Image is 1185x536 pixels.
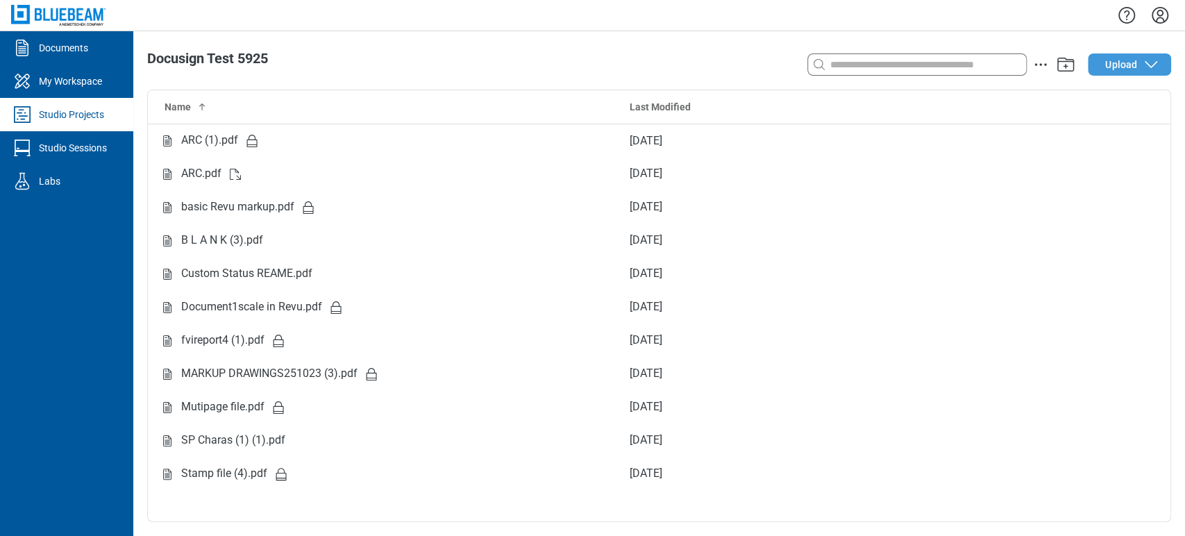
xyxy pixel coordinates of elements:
[181,265,312,283] div: Custom Status REAME.pdf
[39,41,88,55] div: Documents
[1105,58,1137,72] span: Upload
[619,190,1068,224] td: [DATE]
[181,299,322,316] div: Document1scale in Revu.pdf
[619,257,1068,290] td: [DATE]
[11,137,33,159] svg: Studio Sessions
[181,165,221,183] div: ARC.pdf
[11,5,106,25] img: Bluebeam, Inc.
[165,100,607,114] div: Name
[1149,3,1171,27] button: Settings
[619,290,1068,324] td: [DATE]
[148,90,1170,490] table: Studio items table
[11,70,33,92] svg: My Workspace
[619,457,1068,490] td: [DATE]
[181,465,267,483] div: Stamp file (4).pdf
[181,432,285,449] div: SP Charas (1) (1).pdf
[147,50,268,67] span: Docusign Test 5925
[181,399,264,416] div: Mutipage file.pdf
[619,424,1068,457] td: [DATE]
[39,141,107,155] div: Studio Sessions
[619,224,1068,257] td: [DATE]
[1032,56,1049,73] button: action-menu
[181,132,238,149] div: ARC (1).pdf
[619,324,1068,357] td: [DATE]
[619,390,1068,424] td: [DATE]
[619,124,1068,157] td: [DATE]
[39,74,102,88] div: My Workspace
[1088,53,1171,76] button: Upload
[11,170,33,192] svg: Labs
[619,157,1068,190] td: [DATE]
[39,174,60,188] div: Labs
[181,232,263,249] div: B L A N K (3).pdf
[1054,53,1077,76] button: Add
[619,357,1068,390] td: [DATE]
[11,103,33,126] svg: Studio Projects
[181,332,264,349] div: fvireport4 (1).pdf
[11,37,33,59] svg: Documents
[39,108,104,122] div: Studio Projects
[630,100,1057,114] div: Last Modified
[181,199,294,216] div: basic Revu markup.pdf
[181,365,358,383] div: MARKUP DRAWINGS251023 (3).pdf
